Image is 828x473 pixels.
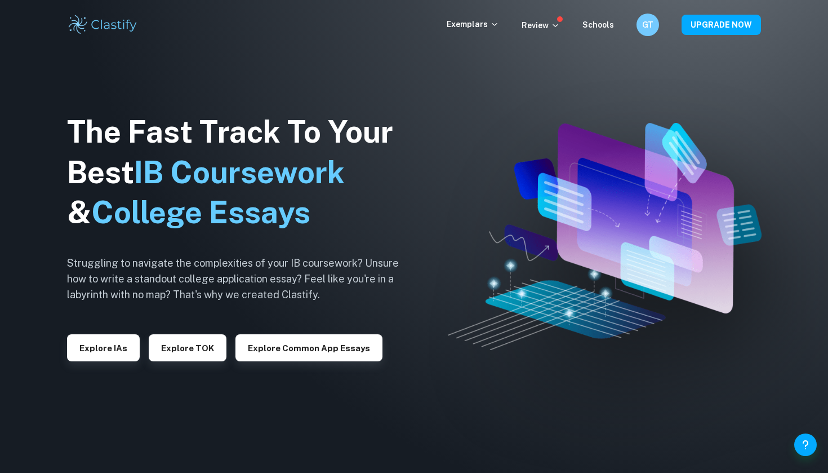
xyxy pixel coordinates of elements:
a: Explore TOK [149,342,226,353]
a: Explore IAs [67,342,140,353]
button: Explore IAs [67,334,140,361]
button: GT [636,14,659,36]
p: Exemplars [447,18,499,30]
a: Explore Common App essays [235,342,382,353]
h6: GT [642,19,655,31]
button: UPGRADE NOW [682,15,761,35]
h1: The Fast Track To Your Best & [67,112,416,233]
button: Help and Feedback [794,434,817,456]
img: Clastify logo [67,14,139,36]
h6: Struggling to navigate the complexities of your IB coursework? Unsure how to write a standout col... [67,255,416,303]
button: Explore TOK [149,334,226,361]
button: Explore Common App essays [235,334,382,361]
p: Review [522,19,560,32]
span: College Essays [91,194,310,230]
span: IB Coursework [134,154,345,190]
a: Schools [582,20,614,29]
img: Clastify hero [448,123,762,350]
